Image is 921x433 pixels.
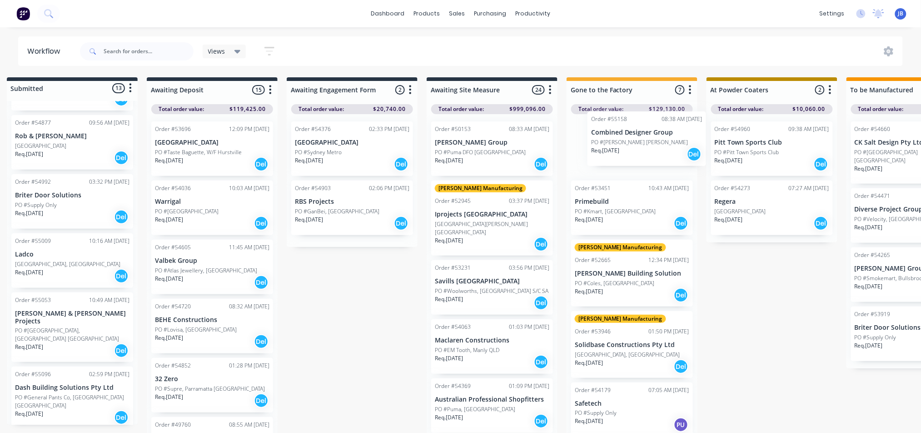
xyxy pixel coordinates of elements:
[27,46,65,57] div: Workflow
[511,7,555,20] div: productivity
[299,105,344,113] span: Total order value:
[151,85,240,95] input: Enter column name…
[252,85,265,95] span: 15
[858,105,904,113] span: Total order value:
[532,85,545,95] span: 24
[9,84,43,93] div: Submitted
[431,85,520,95] input: Enter column name…
[793,105,826,113] span: $10,060.00
[509,105,546,113] span: $999,096.00
[159,105,204,113] span: Total order value:
[208,46,225,56] span: Views
[711,85,800,95] input: Enter column name…
[112,83,125,93] span: 13
[675,85,685,95] span: 7
[898,10,904,18] span: JB
[578,105,624,113] span: Total order value:
[815,85,825,95] span: 2
[718,105,764,113] span: Total order value:
[649,105,686,113] span: $129,130.00
[366,7,409,20] a: dashboard
[373,105,406,113] span: $20,740.00
[395,85,405,95] span: 2
[409,7,444,20] div: products
[104,42,194,60] input: Search for orders...
[571,85,660,95] input: Enter column name…
[444,7,469,20] div: sales
[438,105,484,113] span: Total order value:
[291,85,380,95] input: Enter column name…
[16,7,30,20] img: Factory
[229,105,266,113] span: $119,425.00
[469,7,511,20] div: purchasing
[815,7,849,20] div: settings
